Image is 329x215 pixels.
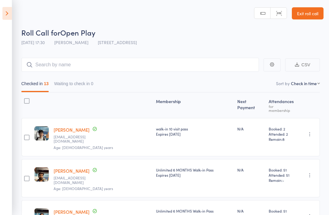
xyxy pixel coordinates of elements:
a: [PERSON_NAME] [54,127,90,133]
span: Open Play [60,27,95,37]
small: Arun.dhanmahe@gmail.com [54,176,93,185]
a: [PERSON_NAME] [54,209,90,215]
input: Search by name [21,58,259,72]
span: Remain: [269,178,295,183]
span: Age: [DEMOGRAPHIC_DATA] years [54,186,113,191]
div: Atten­dances [266,95,298,115]
div: 13 [44,81,49,86]
div: N/A [237,208,264,213]
span: Remain: [269,137,295,142]
img: image1755997777.png [34,126,49,140]
span: 8 [282,137,285,142]
img: image1732146354.png [34,167,49,182]
div: Membership [154,95,235,115]
a: [PERSON_NAME] [54,168,90,174]
small: haminhquan3001@gmail.com [54,135,93,144]
div: walk-in 10 visit pass [156,126,232,137]
div: Expires [DATE] [156,131,232,137]
button: CSV [285,58,320,71]
span: Booked: 51 [269,167,295,172]
span: Booked: 2 [269,126,295,131]
div: Unlimited 6 MONTHS Walk-in Pass [156,167,232,178]
a: Exit roll call [292,7,324,19]
span: [STREET_ADDRESS] [98,39,137,45]
span: Age: [DEMOGRAPHIC_DATA] years [54,145,113,150]
span: - [282,178,284,183]
div: N/A [237,126,264,131]
button: Checked in13 [21,78,49,92]
button: Waiting to check in0 [54,78,94,92]
div: 0 [91,81,94,86]
div: for membership [269,104,295,112]
div: Check in time [291,80,317,86]
label: Sort by [276,80,290,86]
span: Booked: 51 [269,208,295,213]
span: [DATE] 17:30 [21,39,45,45]
span: Attended: 51 [269,172,295,178]
span: Attended: 2 [269,131,295,137]
div: Expires [DATE] [156,172,232,178]
div: N/A [237,167,264,172]
span: [PERSON_NAME] [54,39,88,45]
span: Roll Call for [21,27,60,37]
div: Next Payment [235,95,266,115]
